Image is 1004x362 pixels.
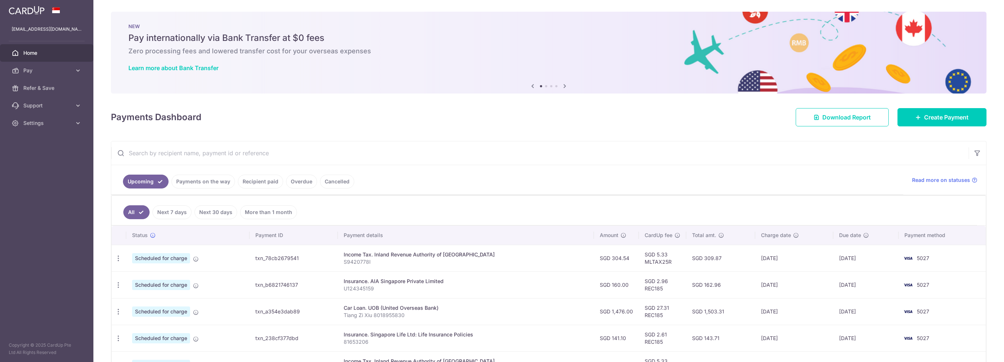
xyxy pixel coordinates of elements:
[23,102,72,109] span: Support
[23,84,72,92] span: Refer & Save
[344,331,588,338] div: Insurance. Singapore Life Ltd: Life Insurance Policies
[594,298,639,325] td: SGD 1,476.00
[344,251,588,258] div: Income Tax. Inland Revenue Authority of [GEOGRAPHIC_DATA]
[594,325,639,351] td: SGD 141.10
[344,258,588,266] p: S9420778I
[600,232,618,239] span: Amount
[901,281,915,289] img: Bank Card
[692,232,716,239] span: Total amt.
[639,245,686,271] td: SGD 5.33 MLTAX25R
[250,271,338,298] td: txn_b6821746137
[152,205,192,219] a: Next 7 days
[111,141,969,165] input: Search by recipient name, payment id or reference
[639,325,686,351] td: SGD 2.61 REC185
[686,298,755,325] td: SGD 1,503.31
[123,175,169,188] a: Upcoming
[123,205,150,219] a: All
[344,304,588,312] div: Car Loan. UOB (United Overseas Bank)
[686,245,755,271] td: SGD 309.87
[912,176,970,184] span: Read more on statuses
[645,232,672,239] span: CardUp fee
[132,253,190,263] span: Scheduled for charge
[128,47,969,56] h6: Zero processing fees and lowered transfer cost for your overseas expenses
[639,271,686,298] td: SGD 2.96 REC185
[320,175,354,188] a: Cancelled
[755,298,833,325] td: [DATE]
[250,245,338,271] td: txn_78cb2679541
[833,298,899,325] td: [DATE]
[128,23,969,29] p: NEW
[344,285,588,292] p: U124345159
[639,298,686,325] td: SGD 27.31 REC185
[686,325,755,351] td: SGD 143.71
[594,271,639,298] td: SGD 160.00
[594,245,639,271] td: SGD 304.54
[344,338,588,346] p: 81653206
[917,335,929,341] span: 5027
[344,312,588,319] p: Tiang Zi Xiu 8018955830
[12,26,82,33] p: [EMAIL_ADDRESS][DOMAIN_NAME]
[839,232,861,239] span: Due date
[917,308,929,315] span: 5027
[344,278,588,285] div: Insurance. AIA Singapore Private Limited
[111,111,201,124] h4: Payments Dashboard
[111,12,986,94] img: Bank transfer banner
[917,282,929,288] span: 5027
[250,325,338,351] td: txn_238cf377dbd
[755,325,833,351] td: [DATE]
[132,280,190,290] span: Scheduled for charge
[901,307,915,316] img: Bank Card
[901,254,915,263] img: Bank Card
[338,226,594,245] th: Payment details
[897,108,986,126] a: Create Payment
[132,333,190,343] span: Scheduled for charge
[286,175,317,188] a: Overdue
[9,6,45,15] img: CardUp
[128,32,969,44] h5: Pay internationally via Bank Transfer at $0 fees
[912,176,977,184] a: Read more on statuses
[796,108,889,126] a: Download Report
[240,205,297,219] a: More than 1 month
[924,113,969,122] span: Create Payment
[901,334,915,343] img: Bank Card
[833,245,899,271] td: [DATE]
[194,205,237,219] a: Next 30 days
[761,232,791,239] span: Charge date
[822,113,871,122] span: Download Report
[23,49,72,57] span: Home
[23,67,72,74] span: Pay
[899,226,986,245] th: Payment method
[132,232,148,239] span: Status
[250,226,338,245] th: Payment ID
[128,64,219,72] a: Learn more about Bank Transfer
[23,119,72,127] span: Settings
[132,306,190,317] span: Scheduled for charge
[171,175,235,188] a: Payments on the way
[755,245,833,271] td: [DATE]
[833,325,899,351] td: [DATE]
[250,298,338,325] td: txn_a354e3dab89
[917,255,929,261] span: 5027
[686,271,755,298] td: SGD 162.96
[238,175,283,188] a: Recipient paid
[755,271,833,298] td: [DATE]
[833,271,899,298] td: [DATE]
